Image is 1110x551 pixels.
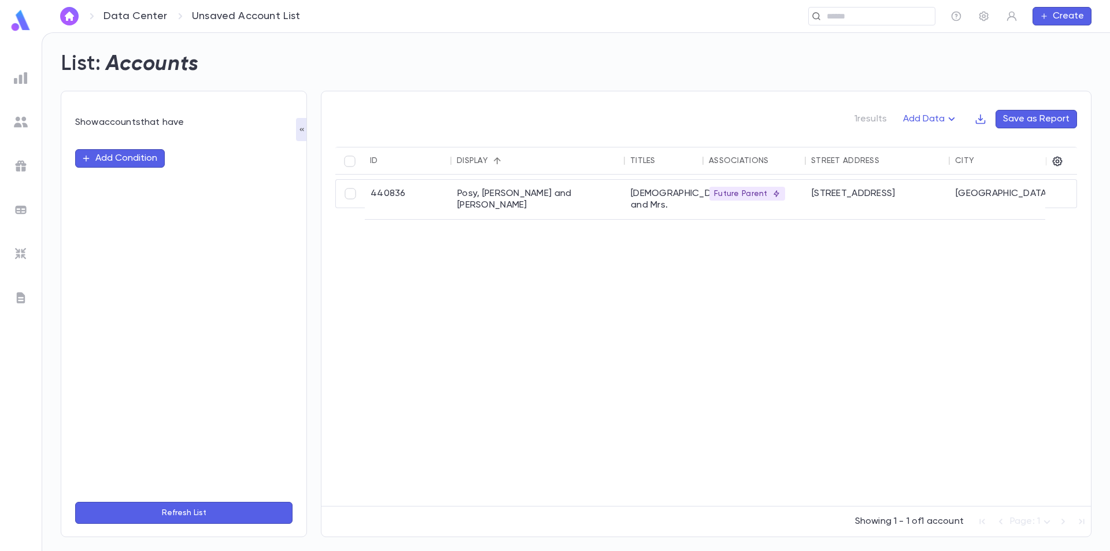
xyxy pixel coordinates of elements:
[974,151,993,170] button: Sort
[75,149,165,168] button: Add Condition
[365,180,452,219] div: 440836
[630,156,656,165] div: Titles
[950,180,1075,219] div: [GEOGRAPHIC_DATA]
[14,159,28,173] img: campaigns_grey.99e729a5f7ee94e3726e6486bddda8f1.svg
[806,180,950,219] div: [STREET_ADDRESS]
[106,51,199,77] h2: Accounts
[1010,517,1040,526] span: Page: 1
[62,12,76,21] img: home_white.a664292cf8c1dea59945f0da9f25487c.svg
[625,180,704,219] div: [DEMOGRAPHIC_DATA] and Mrs.
[103,10,167,23] a: Data Center
[14,291,28,305] img: letters_grey.7941b92b52307dd3b8a917253454ce1c.svg
[14,203,28,217] img: batches_grey.339ca447c9d9533ef1741baa751efc33.svg
[192,10,301,23] p: Unsaved Account List
[1010,513,1054,531] div: Page: 1
[488,151,506,170] button: Sort
[955,156,974,165] div: City
[709,187,785,201] div: Future Parent
[996,110,1077,128] button: Save as Report
[879,151,898,170] button: Sort
[656,151,674,170] button: Sort
[855,516,964,527] p: Showing 1 - 1 of 1 account
[9,9,32,32] img: logo
[709,156,768,165] div: Associations
[1033,7,1091,25] button: Create
[370,156,378,165] div: ID
[75,502,293,524] button: Refresh List
[75,117,293,128] div: Show accounts that have
[14,247,28,261] img: imports_grey.530a8a0e642e233f2baf0ef88e8c9fcb.svg
[896,110,965,128] button: Add Data
[14,71,28,85] img: reports_grey.c525e4749d1bce6a11f5fe2a8de1b229.svg
[61,51,101,77] h2: List:
[457,156,488,165] div: Display
[714,189,780,198] p: Future Parent
[452,180,625,219] div: Posy, [PERSON_NAME] and [PERSON_NAME]
[811,156,879,165] div: Street Address
[854,113,887,125] p: 1 results
[14,115,28,129] img: students_grey.60c7aba0da46da39d6d829b817ac14fc.svg
[378,151,397,170] button: Sort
